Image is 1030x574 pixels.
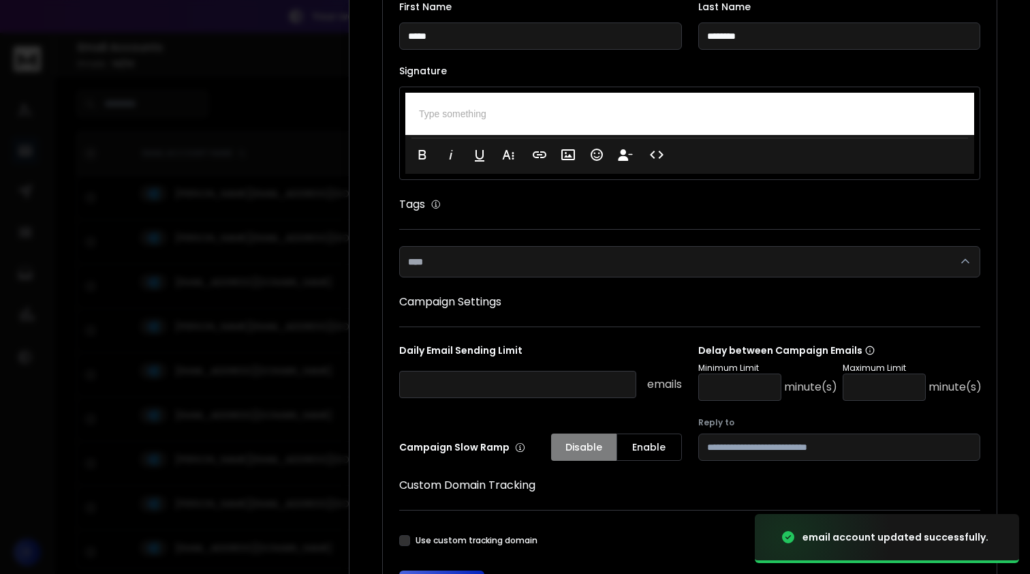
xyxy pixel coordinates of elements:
[551,434,617,461] button: Disable
[416,535,537,546] label: Use custom tracking domain
[399,66,980,76] label: Signature
[399,477,980,494] h1: Custom Domain Tracking
[409,141,435,168] button: Bold (⌘B)
[698,2,981,12] label: Last Name
[843,363,982,374] p: Maximum Limit
[784,379,837,395] p: minute(s)
[527,141,552,168] button: Insert Link (⌘K)
[399,440,525,454] p: Campaign Slow Ramp
[399,2,682,12] label: First Name
[647,376,682,393] p: emails
[698,363,837,374] p: Minimum Limit
[399,196,425,213] h1: Tags
[928,379,982,395] p: minute(s)
[612,141,638,168] button: Insert Unsubscribe Link
[617,434,682,461] button: Enable
[399,294,980,310] h1: Campaign Settings
[584,141,610,168] button: Emoticons
[644,141,670,168] button: Code View
[467,141,493,168] button: Underline (⌘U)
[495,141,521,168] button: More Text
[399,344,682,363] p: Daily Email Sending Limit
[698,344,982,357] p: Delay between Campaign Emails
[438,141,464,168] button: Italic (⌘I)
[698,417,981,428] label: Reply to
